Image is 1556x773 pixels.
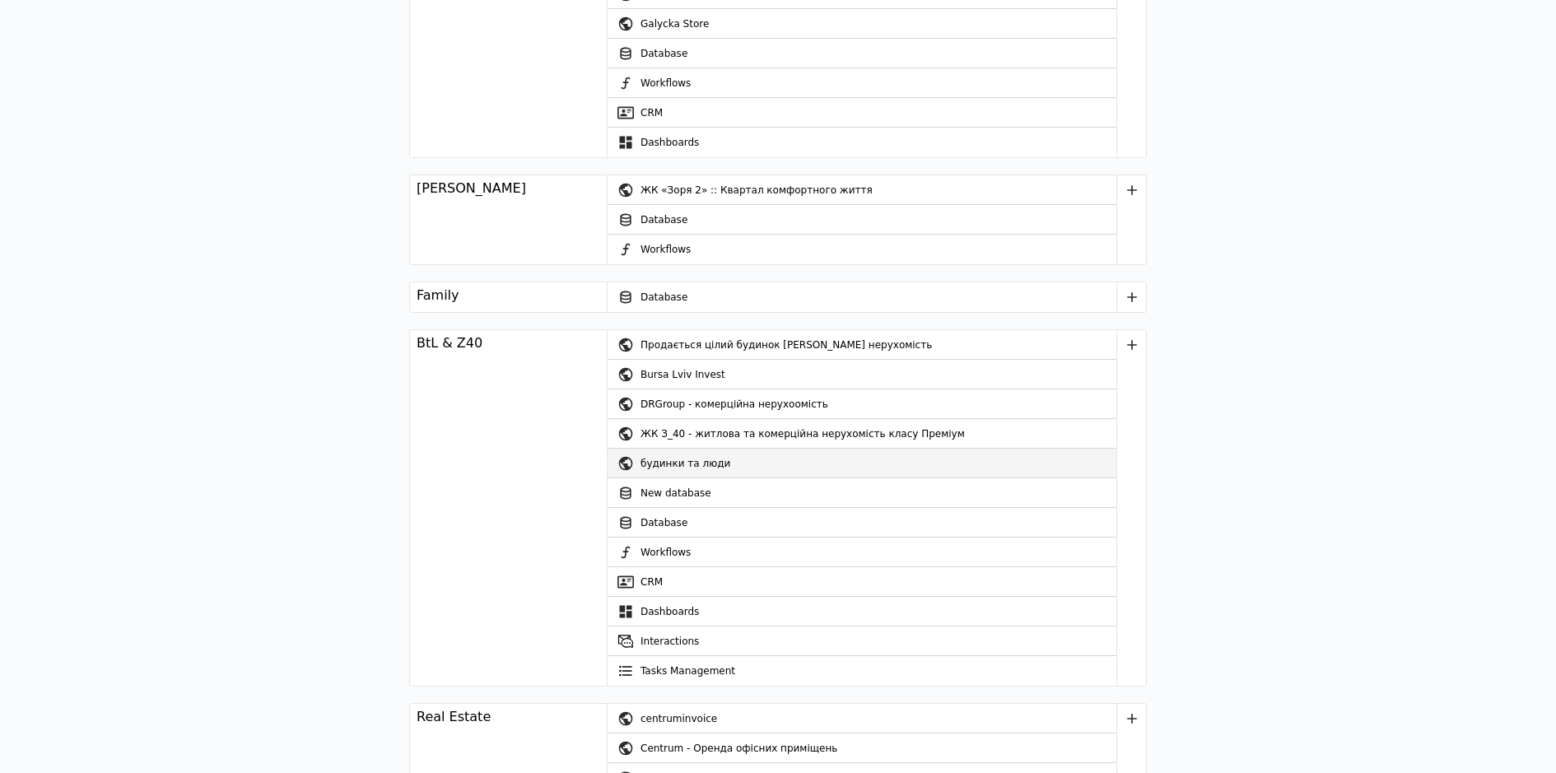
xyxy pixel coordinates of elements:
a: Workflows [608,538,1116,567]
a: Dashboards [608,128,1116,157]
a: будинки та люди [608,449,1116,478]
a: CRM [608,567,1116,597]
div: Продається цілий будинок [PERSON_NAME] нерухомість [641,330,1116,360]
div: Bursa Lviv Invest [641,360,1116,389]
a: Database [608,39,1116,68]
a: Bursa Lviv Invest [608,360,1116,389]
div: [PERSON_NAME] [417,179,526,198]
div: будинки та люди [641,449,1116,478]
a: Dashboards [608,597,1116,626]
a: New database [608,478,1116,508]
div: Galycka Store [641,9,1116,39]
a: ЖК «Зоря 2» :: Квартал комфортного життя [608,175,1116,205]
a: CRM [608,98,1116,128]
div: BtL & Z40 [417,333,482,353]
div: ЖК З_40 - житлова та комерційна нерухомість класу Преміум [641,419,1116,449]
a: Workflows [608,235,1116,264]
a: Database [608,205,1116,235]
a: Продається цілий будинок [PERSON_NAME] нерухомість [608,330,1116,360]
a: Database [608,282,1116,312]
a: Tasks Management [608,656,1116,686]
a: Galycka Store [608,9,1116,39]
a: Workflows [608,68,1116,98]
a: Database [608,508,1116,538]
div: DRGroup - комерційна нерухоомість [641,389,1116,419]
div: Family [417,286,459,305]
a: ЖК З_40 - житлова та комерційна нерухомість класу Преміум [608,419,1116,449]
div: centruminvoice [641,704,1116,733]
a: Interactions [608,626,1116,656]
a: Centrum - Оренда офісних приміщень [608,733,1116,763]
div: ЖК «Зоря 2» :: Квартал комфортного життя [641,175,1116,205]
a: centruminvoice [608,704,1116,733]
div: Centrum - Оренда офісних приміщень [641,733,1116,763]
div: Real Estate [417,707,491,727]
a: DRGroup - комерційна нерухоомість [608,389,1116,419]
